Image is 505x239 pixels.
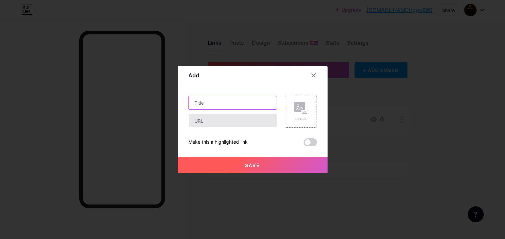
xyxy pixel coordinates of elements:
[189,96,277,109] input: Title
[294,117,308,122] div: Picture
[188,138,248,146] div: Make this a highlighted link
[178,157,328,173] button: Save
[245,162,260,168] span: Save
[188,71,199,79] div: Add
[189,114,277,127] input: URL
